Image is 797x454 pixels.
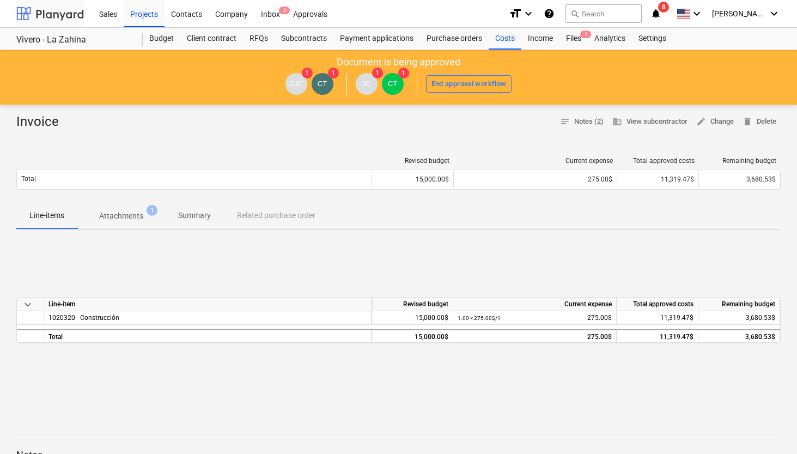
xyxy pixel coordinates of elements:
div: Total approved costs [617,298,698,311]
span: 1020320 - Construcción [48,314,119,322]
span: business [612,117,622,126]
a: Purchase orders [420,28,489,50]
span: delete [743,117,752,126]
div: End approval workflow [431,78,507,90]
div: 275.00$ [458,175,612,183]
span: 1 [328,68,339,78]
span: 3,680.53$ [746,175,776,183]
div: Revised budget [376,157,449,165]
a: Income [521,28,559,50]
p: Line-items [29,210,64,221]
button: Notes (2) [556,113,608,130]
div: Carlos Joel Cedeño [285,73,307,95]
button: End approval workflow [426,75,512,93]
button: Delete [738,113,781,130]
span: Notes (2) [560,116,604,128]
div: Chat-Widget [743,402,797,454]
span: CJC [289,80,303,88]
span: Change [696,116,734,128]
span: 1 [398,68,409,78]
div: Revised budget [372,298,453,311]
span: View subcontractor [612,116,688,128]
a: Payment applications [333,28,420,50]
span: 1 [372,68,383,78]
span: CT [318,80,327,88]
span: 1 [302,68,313,78]
a: Analytics [588,28,632,50]
div: Current expense [458,157,613,165]
div: 11,319.47$ [617,329,698,343]
small: 1.00 × 275.00$ / 1 [458,315,501,321]
a: Budget [143,28,180,50]
div: Line-item [44,298,372,311]
div: Files [559,28,588,50]
span: 1 [147,205,157,216]
div: 275.00$ [458,330,612,344]
p: Attachments [99,210,143,222]
a: Files1 [559,28,588,50]
a: Subcontracts [275,28,333,50]
div: 15,000.00$ [372,311,453,325]
div: Remaining budget [698,298,780,311]
span: 11,319.47$ [660,314,693,322]
span: edit [696,117,706,126]
span: JC [362,80,370,88]
span: notes [560,117,570,126]
a: RFQs [243,28,275,50]
span: CT [388,80,398,88]
span: 3,680.53$ [746,314,775,322]
div: Total approved costs [622,157,695,165]
a: Settings [632,28,673,50]
p: Document is being approved [337,56,460,69]
div: Total [44,329,372,343]
button: Change [692,113,738,130]
iframe: Chat Widget [743,402,797,454]
div: Remaining budget [703,157,776,165]
div: 15,000.00$ [372,329,453,343]
span: keyboard_arrow_down [21,298,34,311]
span: Delete [743,116,776,128]
a: Costs [489,28,521,50]
div: 11,319.47$ [617,171,698,188]
div: Christian Titze [382,73,404,95]
div: Current expense [453,298,617,311]
span: 1 [580,31,591,38]
div: Invoice [16,113,68,131]
div: Christian Titze [312,73,333,95]
button: View subcontractor [608,113,692,130]
div: 275.00$ [458,311,612,325]
div: 3,680.53$ [698,329,780,343]
div: Jorge Choy [356,73,378,95]
p: Summary [178,210,211,221]
p: Total [21,174,36,184]
div: Vivero - La Zahina [16,34,130,46]
div: 15,000.00$ [372,171,453,188]
span: 3 [279,7,290,14]
a: Client contract [180,28,243,50]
